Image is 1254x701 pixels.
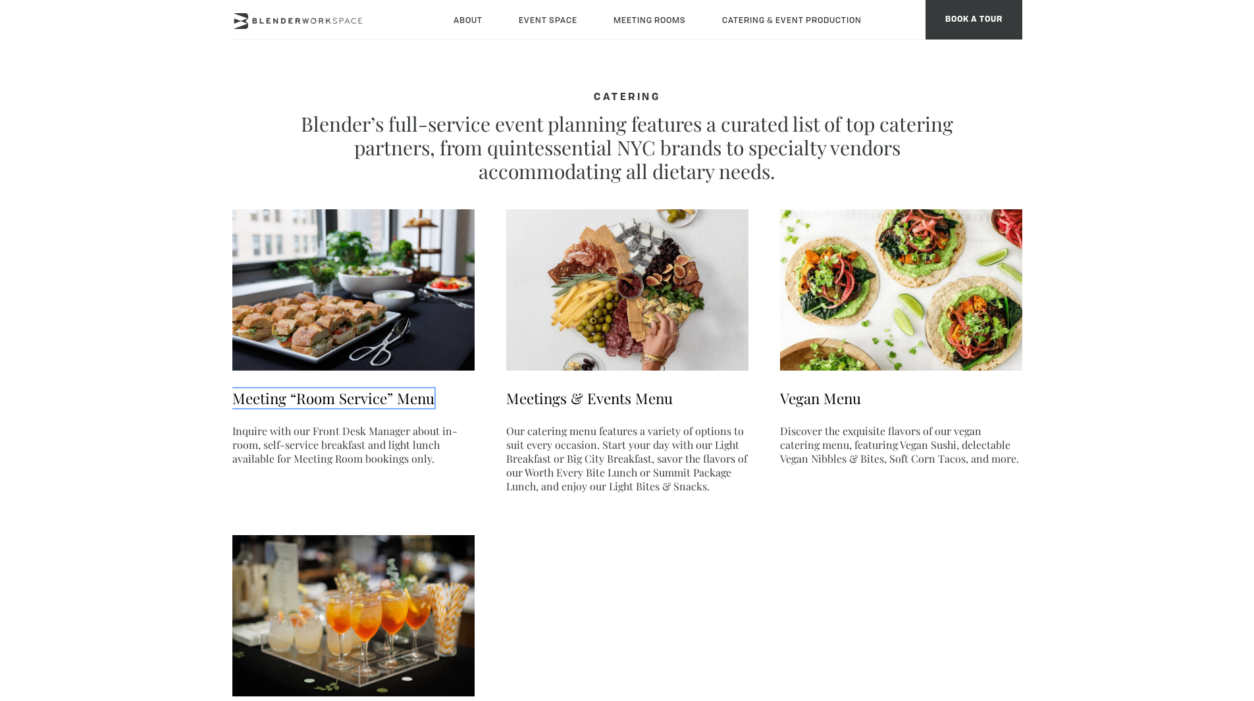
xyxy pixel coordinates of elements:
p: Inquire with our Front Desk Manager about in-room, self-service breakfast and light lunch availab... [232,424,475,465]
a: Meetings & Events Menu [506,388,673,408]
a: Meeting “Room Service” Menu [232,388,434,408]
iframe: Chat Widget [1017,532,1254,701]
p: Our catering menu features a variety of options to suit every occasion. Start your day with our L... [506,424,748,493]
a: Vegan Menu [780,388,861,408]
h4: CATERING [298,92,956,104]
p: Discover the exquisite flavors of our vegan catering menu, featuring Vegan Sushi, delectable Vega... [780,424,1022,465]
p: Blender’s full-service event planning features a curated list of top catering partners, from quin... [298,112,956,183]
